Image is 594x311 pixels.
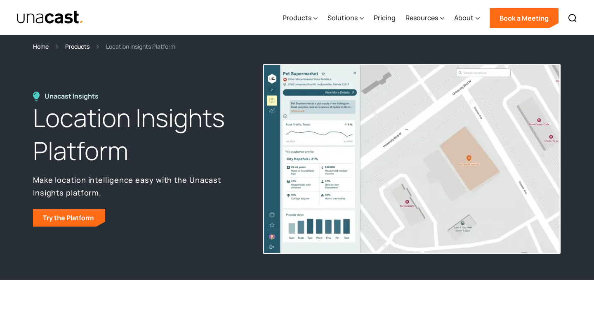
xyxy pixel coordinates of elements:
div: Location Insights Platform [106,42,175,51]
div: Products [283,13,311,23]
div: Products [283,1,318,35]
div: Solutions [328,1,364,35]
img: Search icon [568,13,577,23]
img: Unacast text logo [16,10,84,25]
div: Solutions [328,13,358,23]
p: Make location intelligence easy with the Unacast Insights platform. [33,174,244,198]
a: home [16,10,84,25]
a: Home [33,42,49,51]
div: Resources [405,1,444,35]
a: Pricing [374,1,396,35]
h1: Location Insights Platform [33,101,244,167]
div: Unacast Insights [45,92,103,101]
img: Location Insights Platform icon [33,92,40,101]
div: About [454,1,480,35]
div: About [454,13,474,23]
a: Try the Platform [33,209,105,227]
div: Resources [405,13,438,23]
a: Book a Meeting [490,8,559,28]
a: Products [65,42,90,51]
